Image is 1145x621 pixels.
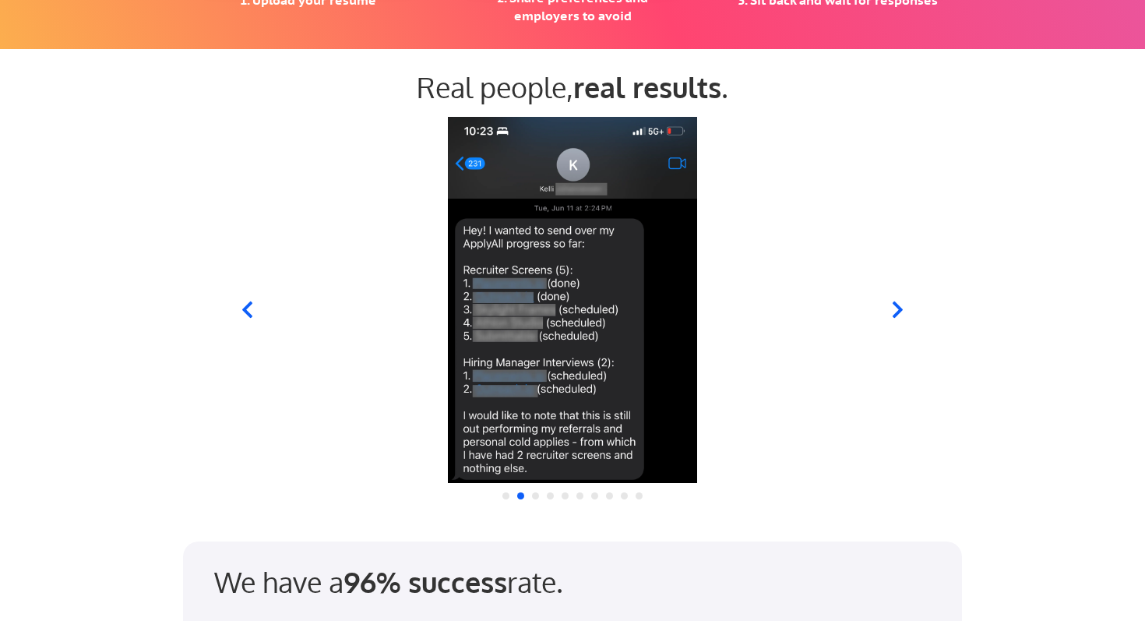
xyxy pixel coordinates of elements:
iframe: To enrich screen reader interactions, please activate Accessibility in Grammarly extension settings [183,111,962,533]
strong: 96% success [343,564,507,599]
div: Real people, . [199,70,946,104]
strong: real results [573,69,721,104]
div: We have a rate. [214,565,666,598]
